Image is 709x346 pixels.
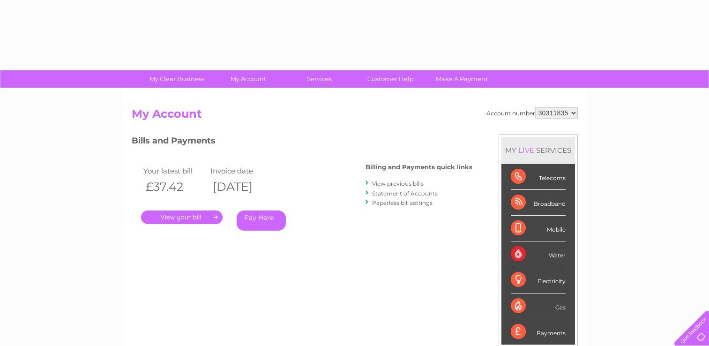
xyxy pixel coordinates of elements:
[138,70,216,88] a: My Clear Business
[366,164,472,171] h4: Billing and Payments quick links
[132,134,472,150] h3: Bills and Payments
[486,107,578,119] div: Account number
[511,293,566,319] div: Gas
[237,211,286,231] a: Pay Here
[281,70,358,88] a: Services
[141,211,223,224] a: .
[372,190,438,197] a: Statement of Accounts
[511,267,566,293] div: Electricity
[352,70,429,88] a: Customer Help
[423,70,500,88] a: Make A Payment
[141,165,209,177] td: Your latest bill
[208,177,276,196] th: [DATE]
[511,190,566,216] div: Broadband
[511,241,566,267] div: Water
[511,164,566,190] div: Telecoms
[372,199,433,206] a: Paperless bill settings
[132,107,578,125] h2: My Account
[209,70,287,88] a: My Account
[511,216,566,241] div: Mobile
[501,137,575,164] div: MY SERVICES
[141,177,209,196] th: £37.42
[372,180,424,187] a: View previous bills
[208,165,276,177] td: Invoice date
[511,319,566,345] div: Payments
[516,146,536,155] div: LIVE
